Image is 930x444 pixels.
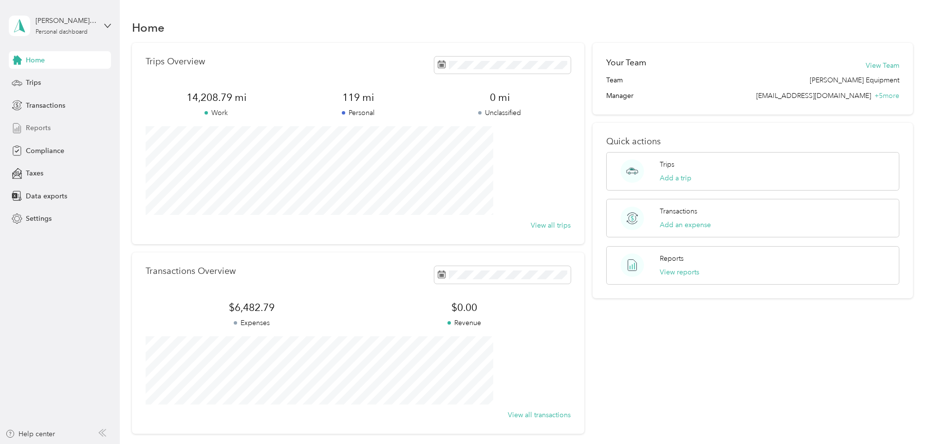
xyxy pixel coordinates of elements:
button: Add a trip [660,173,691,183]
span: Settings [26,213,52,224]
p: Expenses [146,318,358,328]
p: Quick actions [606,136,899,147]
p: Work [146,108,287,118]
span: 119 mi [287,91,429,104]
span: + 5 more [874,92,899,100]
div: Personal dashboard [36,29,88,35]
span: Taxes [26,168,43,178]
span: Reports [26,123,51,133]
span: Compliance [26,146,64,156]
span: 14,208.79 mi [146,91,287,104]
p: Trips [660,159,674,170]
p: Transactions Overview [146,266,236,276]
span: Trips [26,77,41,88]
div: [PERSON_NAME] Love [36,16,96,26]
button: View all trips [531,220,571,231]
span: Team [606,75,623,85]
span: Data exports [26,191,67,201]
span: Transactions [26,100,65,111]
p: Trips Overview [146,57,205,67]
button: Add an expense [660,220,711,230]
p: Transactions [660,206,697,216]
p: Personal [287,108,429,118]
span: [PERSON_NAME] Equipment [810,75,899,85]
span: Home [26,55,45,65]
p: Unclassified [429,108,571,118]
button: View Team [866,60,899,71]
button: Help center [5,429,55,439]
h1: Home [132,22,165,33]
p: Reports [660,253,684,264]
span: $6,482.79 [146,301,358,314]
button: View reports [660,267,699,277]
h2: Your Team [606,57,646,69]
span: Manager [606,91,633,101]
p: Revenue [358,318,570,328]
span: $0.00 [358,301,570,314]
span: 0 mi [429,91,571,104]
iframe: Everlance-gr Chat Button Frame [875,389,930,444]
button: View all transactions [508,410,571,420]
span: [EMAIL_ADDRESS][DOMAIN_NAME] [756,92,871,100]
